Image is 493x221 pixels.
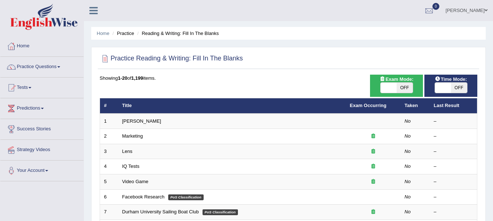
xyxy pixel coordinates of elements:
[122,149,132,154] a: Lens
[0,98,84,117] a: Predictions
[350,178,397,185] div: Exam occurring question
[430,98,477,114] th: Last Result
[434,133,473,140] div: –
[405,149,411,154] em: No
[122,209,199,214] a: Durham University Sailing Boat Club
[100,189,118,205] td: 6
[122,194,165,200] a: Facebook Research
[0,36,84,54] a: Home
[135,30,219,37] li: Reading & Writing: Fill In The Blanks
[122,179,149,184] a: Video Game
[111,30,134,37] li: Practice
[434,163,473,170] div: –
[434,209,473,216] div: –
[0,119,84,137] a: Success Stories
[432,75,470,83] span: Time Mode:
[370,75,423,97] div: Show exams occurring in exams
[0,57,84,75] a: Practice Questions
[100,75,477,82] div: Showing of items.
[100,114,118,129] td: 1
[401,98,430,114] th: Taken
[131,75,143,81] b: 1,199
[350,133,397,140] div: Exam occurring question
[434,178,473,185] div: –
[350,163,397,170] div: Exam occurring question
[377,75,416,83] span: Exam Mode:
[405,209,411,214] em: No
[100,129,118,144] td: 2
[0,78,84,96] a: Tests
[118,98,346,114] th: Title
[100,98,118,114] th: #
[122,163,139,169] a: IQ Tests
[97,31,109,36] a: Home
[168,194,204,200] em: PoS Classification
[118,75,127,81] b: 1-20
[451,83,467,93] span: OFF
[122,118,161,124] a: [PERSON_NAME]
[405,179,411,184] em: No
[434,194,473,201] div: –
[100,144,118,159] td: 3
[397,83,413,93] span: OFF
[0,140,84,158] a: Strategy Videos
[350,103,386,108] a: Exam Occurring
[434,118,473,125] div: –
[203,209,238,215] em: PoS Classification
[405,118,411,124] em: No
[350,209,397,216] div: Exam occurring question
[350,148,397,155] div: Exam occurring question
[405,133,411,139] em: No
[100,53,243,64] h2: Practice Reading & Writing: Fill In The Blanks
[122,133,143,139] a: Marketing
[100,205,118,220] td: 7
[405,194,411,200] em: No
[100,174,118,190] td: 5
[0,161,84,179] a: Your Account
[405,163,411,169] em: No
[432,3,440,10] span: 0
[100,159,118,174] td: 4
[434,148,473,155] div: –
